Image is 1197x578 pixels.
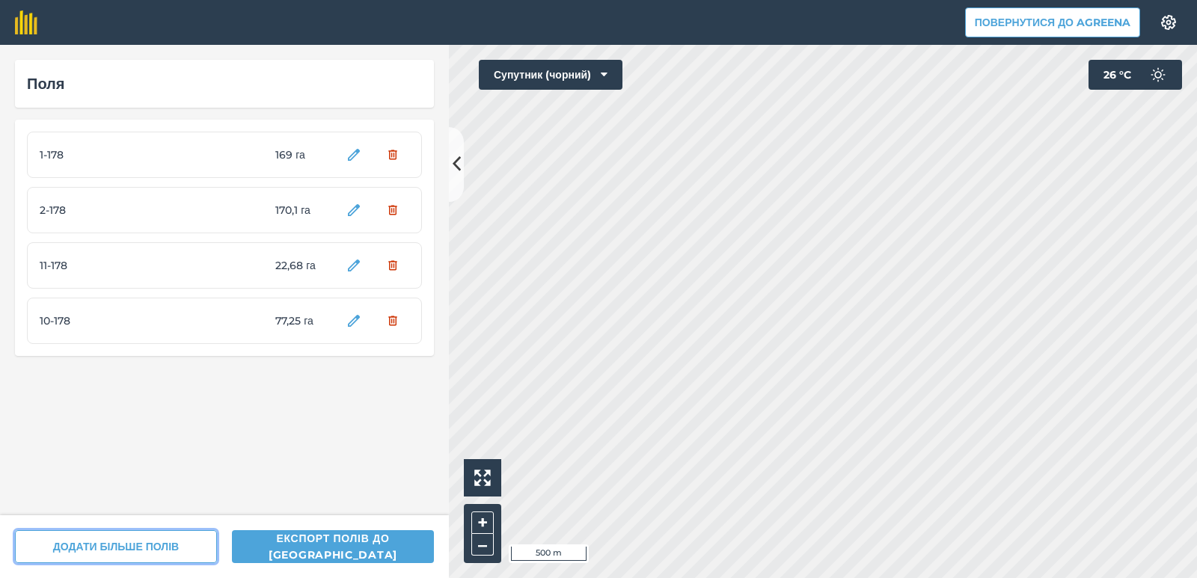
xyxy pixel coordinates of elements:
[27,75,64,93] font: Поля
[296,148,305,162] font: га
[40,148,64,162] font: 1-178
[275,148,293,162] font: 169
[1103,68,1116,82] font: 26
[15,10,37,34] img: Логотип fieldmargin
[275,259,303,272] font: 22,68
[1124,68,1131,82] font: C
[975,16,1130,29] font: Повернутися до Agreena
[1143,60,1173,90] img: svg+xml;base64,PD94bWwgdmVyc2lvbj0iMS4wIiBlbmNvZGluZz0idXRmLTgiPz4KPCEtLSBHZW5lcmF0b3I6IEFkb2JlIE...
[40,259,67,272] font: 11-178
[479,60,622,90] button: Супутник (чорний)
[40,203,66,217] font: 2-178
[301,203,310,217] font: га
[275,314,301,328] font: 77,25
[306,259,316,272] font: га
[40,314,70,328] font: 10-178
[304,314,313,328] font: га
[471,534,494,556] button: –
[1119,68,1124,82] font: °
[15,530,217,563] button: ДОДАТИ БІЛЬШЕ ПОЛІВ
[471,511,494,534] button: +
[53,540,179,553] font: ДОДАТИ БІЛЬШЕ ПОЛІВ
[269,532,397,562] font: Експорт полів до [GEOGRAPHIC_DATA]
[275,203,298,217] font: 170,1
[474,470,491,486] img: Чотири стрілки, одна спрямована вгору ліворуч, одна вгору праворуч, одна внизу праворуч і остання...
[1160,15,1178,30] img: Значок шестерні
[965,7,1140,37] button: Повернутися до Agreena
[494,68,591,82] font: Супутник (чорний)
[1089,60,1182,90] button: 26 °C
[232,530,434,563] button: Експорт полів до [GEOGRAPHIC_DATA]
